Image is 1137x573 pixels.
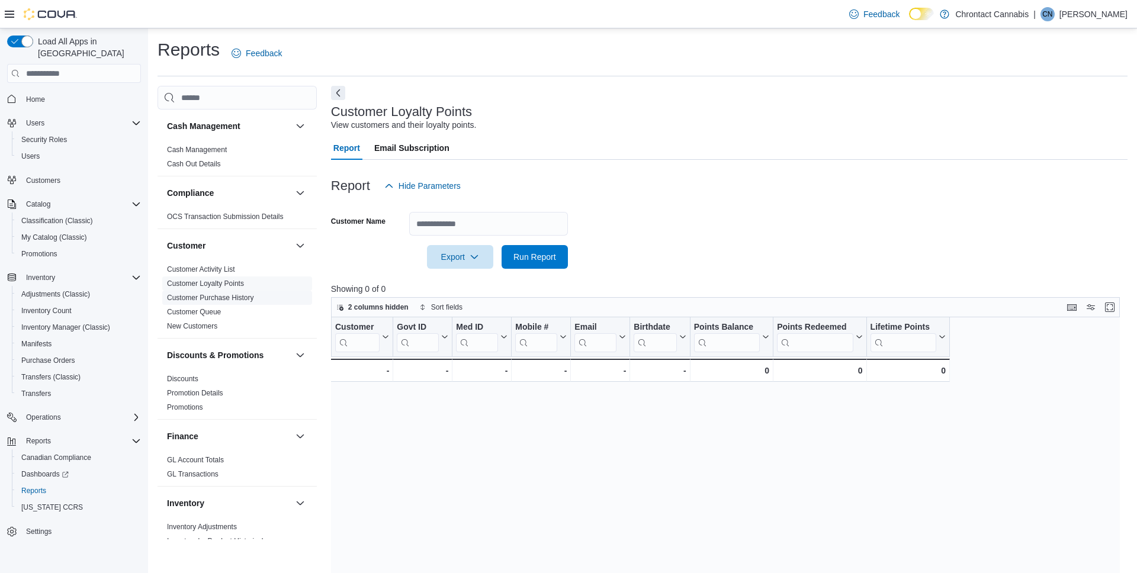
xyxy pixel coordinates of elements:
a: Inventory by Product Historical [167,537,264,545]
button: Govt ID [397,322,448,352]
span: Adjustments (Classic) [21,289,90,299]
button: Mobile # [515,322,567,352]
div: Email [574,322,616,333]
button: Compliance [293,186,307,200]
span: OCS Transaction Submission Details [167,212,284,221]
span: GL Account Totals [167,455,224,465]
span: Manifests [21,339,52,349]
button: Canadian Compliance [12,449,146,466]
a: Customers [21,173,65,188]
button: Run Report [502,245,568,269]
div: - [574,363,626,378]
div: - [456,363,508,378]
a: Users [17,149,44,163]
div: Compliance [158,210,317,228]
button: Operations [2,409,146,426]
div: - [634,363,686,378]
a: Canadian Compliance [17,450,96,465]
span: Users [17,149,141,163]
span: Classification (Classic) [21,216,93,226]
button: Birthdate [634,322,686,352]
a: Cash Management [167,146,227,154]
span: Feedback [246,47,282,59]
nav: Complex example [7,85,141,571]
a: GL Account Totals [167,456,224,464]
button: Finance [167,430,291,442]
p: Showing 0 of 0 [331,283,1128,295]
span: Cash Management [167,145,227,154]
button: Transfers (Classic) [12,369,146,385]
h3: Customer [167,240,205,252]
span: Purchase Orders [21,356,75,365]
a: Feedback [227,41,287,65]
button: Customer [293,239,307,253]
button: Cash Management [167,120,291,132]
span: Inventory Manager (Classic) [17,320,141,334]
button: Home [2,90,146,107]
p: [PERSON_NAME] [1059,7,1128,21]
button: Discounts & Promotions [293,348,307,362]
a: Home [21,92,50,107]
a: Customer Purchase History [167,294,254,302]
div: Email [574,322,616,352]
button: Adjustments (Classic) [12,286,146,302]
button: Keyboard shortcuts [1065,300,1079,314]
span: Security Roles [21,135,67,144]
a: Classification (Classic) [17,214,98,228]
a: [US_STATE] CCRS [17,500,88,514]
span: Reports [26,436,51,446]
h3: Customer Loyalty Points [331,105,472,119]
button: My Catalog (Classic) [12,229,146,246]
a: New Customers [167,322,217,330]
span: Inventory [26,273,55,282]
a: Customer Loyalty Points [167,279,244,288]
div: - [515,363,567,378]
div: - [397,363,448,378]
a: Inventory Manager (Classic) [17,320,115,334]
button: Med ID [456,322,508,352]
div: Cash Management [158,143,317,176]
span: Transfers [21,389,51,398]
span: Users [21,152,40,161]
span: Sort fields [431,302,462,312]
span: My Catalog (Classic) [17,230,141,244]
a: Dashboards [17,467,73,481]
button: Points Redeemed [777,322,862,352]
span: Manifests [17,337,141,351]
div: Points Balance [694,322,760,333]
button: Customer [335,322,389,352]
button: Reports [2,433,146,449]
button: Enter fullscreen [1103,300,1117,314]
span: Settings [26,527,52,536]
span: Dashboards [17,467,141,481]
a: Transfers [17,387,56,401]
span: Inventory [21,271,141,285]
label: Customer Name [331,217,386,226]
div: Govt ID [397,322,439,352]
a: Security Roles [17,133,72,147]
button: Reports [12,482,146,499]
a: Settings [21,524,56,539]
button: Hide Parameters [380,174,465,198]
span: Home [21,91,141,106]
div: Customer [335,322,380,333]
h3: Finance [167,430,198,442]
button: Email [574,322,626,352]
button: Reports [21,434,56,448]
a: Manifests [17,337,56,351]
span: Promotions [17,247,141,261]
span: Customers [26,176,60,185]
div: 0 [777,363,862,378]
img: Cova [24,8,77,20]
div: Lifetime Points [870,322,936,352]
span: Dashboards [21,469,69,479]
span: Inventory by Product Historical [167,536,264,546]
div: Lifetime Points [870,322,936,333]
button: Inventory Count [12,302,146,319]
span: Washington CCRS [17,500,141,514]
a: Inventory Adjustments [167,523,237,531]
p: | [1033,7,1036,21]
span: Cash Out Details [167,159,221,169]
span: Classification (Classic) [17,214,141,228]
a: Adjustments (Classic) [17,287,95,301]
